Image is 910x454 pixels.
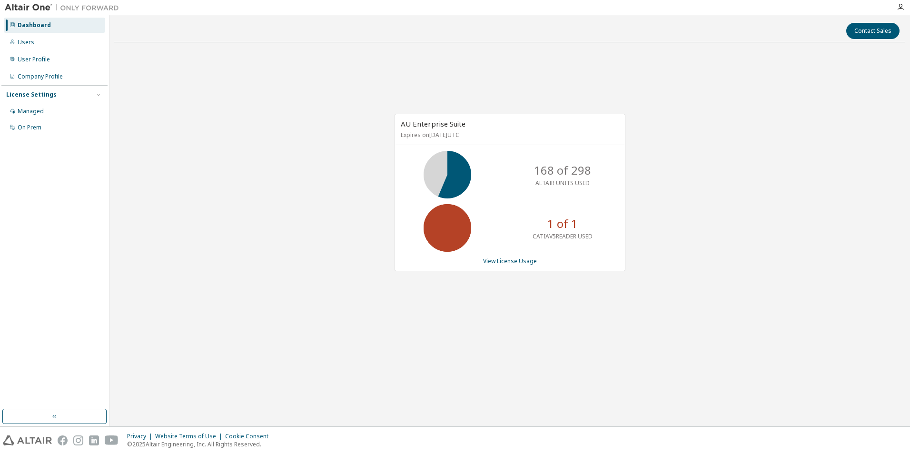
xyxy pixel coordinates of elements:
span: AU Enterprise Suite [401,119,465,128]
img: altair_logo.svg [3,435,52,445]
div: License Settings [6,91,57,99]
p: 1 of 1 [547,216,578,232]
button: Contact Sales [846,23,900,39]
img: youtube.svg [105,435,119,445]
div: Cookie Consent [225,433,274,440]
div: Company Profile [18,73,63,80]
p: © 2025 Altair Engineering, Inc. All Rights Reserved. [127,440,274,448]
div: User Profile [18,56,50,63]
img: linkedin.svg [89,435,99,445]
div: Users [18,39,34,46]
div: Privacy [127,433,155,440]
div: Website Terms of Use [155,433,225,440]
div: Managed [18,108,44,115]
p: Expires on [DATE] UTC [401,131,617,139]
a: View License Usage [483,257,537,265]
img: instagram.svg [73,435,83,445]
img: facebook.svg [58,435,68,445]
p: 168 of 298 [534,162,591,178]
div: On Prem [18,124,41,131]
p: ALTAIR UNITS USED [535,179,590,187]
p: CATIAV5READER USED [533,232,593,240]
div: Dashboard [18,21,51,29]
img: Altair One [5,3,124,12]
